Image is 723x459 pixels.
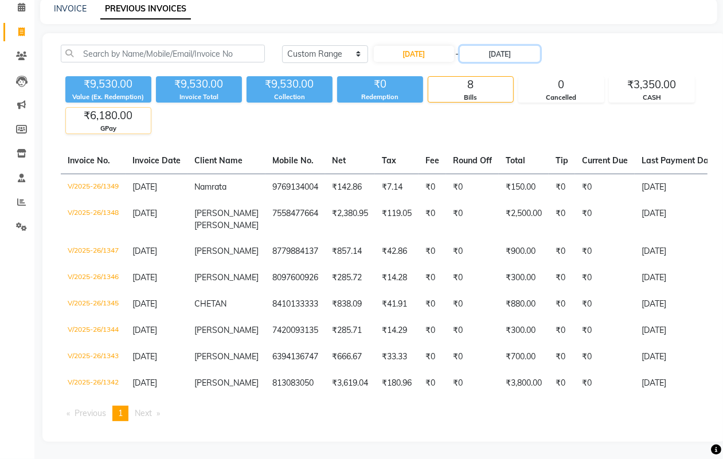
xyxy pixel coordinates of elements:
[446,344,499,370] td: ₹0
[575,238,635,265] td: ₹0
[194,325,259,335] span: [PERSON_NAME]
[642,155,716,166] span: Last Payment Date
[575,370,635,397] td: ₹0
[635,238,723,265] td: [DATE]
[194,299,226,309] span: CHETAN
[455,48,459,60] span: -
[446,174,499,201] td: ₹0
[419,238,446,265] td: ₹0
[61,238,126,265] td: V/2025-26/1347
[247,76,333,92] div: ₹9,530.00
[549,238,575,265] td: ₹0
[325,201,375,238] td: ₹2,380.95
[519,77,604,93] div: 0
[194,155,243,166] span: Client Name
[61,344,126,370] td: V/2025-26/1343
[375,201,419,238] td: ₹119.05
[575,317,635,344] td: ₹0
[446,370,499,397] td: ₹0
[61,370,126,397] td: V/2025-26/1342
[325,265,375,291] td: ₹285.72
[325,317,375,344] td: ₹285.71
[635,201,723,238] td: [DATE]
[382,155,396,166] span: Tax
[635,344,723,370] td: [DATE]
[132,182,157,192] span: [DATE]
[375,238,419,265] td: ₹42.86
[194,220,259,230] span: [PERSON_NAME]
[446,291,499,317] td: ₹0
[635,174,723,201] td: [DATE]
[635,291,723,317] td: [DATE]
[419,265,446,291] td: ₹0
[609,93,694,103] div: CASH
[194,351,259,362] span: [PERSON_NAME]
[265,370,325,397] td: 813083050
[499,265,549,291] td: ₹300.00
[325,344,375,370] td: ₹666.67
[265,265,325,291] td: 8097600926
[375,174,419,201] td: ₹7.14
[132,299,157,309] span: [DATE]
[582,155,628,166] span: Current Due
[247,92,333,102] div: Collection
[265,344,325,370] td: 6394136747
[499,344,549,370] td: ₹700.00
[66,108,151,124] div: ₹6,180.00
[325,291,375,317] td: ₹838.09
[446,265,499,291] td: ₹0
[635,317,723,344] td: [DATE]
[499,201,549,238] td: ₹2,500.00
[61,317,126,344] td: V/2025-26/1344
[61,291,126,317] td: V/2025-26/1345
[575,265,635,291] td: ₹0
[549,174,575,201] td: ₹0
[460,46,540,62] input: End Date
[156,76,242,92] div: ₹9,530.00
[132,246,157,256] span: [DATE]
[65,76,151,92] div: ₹9,530.00
[453,155,492,166] span: Round Off
[194,378,259,388] span: [PERSON_NAME]
[419,174,446,201] td: ₹0
[68,155,110,166] span: Invoice No.
[132,272,157,283] span: [DATE]
[132,378,157,388] span: [DATE]
[549,201,575,238] td: ₹0
[265,174,325,201] td: 9769134004
[506,155,525,166] span: Total
[332,155,346,166] span: Net
[132,325,157,335] span: [DATE]
[635,370,723,397] td: [DATE]
[419,317,446,344] td: ₹0
[609,77,694,93] div: ₹3,350.00
[61,265,126,291] td: V/2025-26/1346
[194,182,226,192] span: Namrata
[549,344,575,370] td: ₹0
[575,291,635,317] td: ₹0
[61,45,265,62] input: Search by Name/Mobile/Email/Invoice No
[65,92,151,102] div: Value (Ex. Redemption)
[75,408,106,418] span: Previous
[375,370,419,397] td: ₹180.96
[66,124,151,134] div: GPay
[194,208,259,218] span: [PERSON_NAME]
[374,46,454,62] input: Start Date
[419,344,446,370] td: ₹0
[265,201,325,238] td: 7558477664
[375,344,419,370] td: ₹33.33
[337,76,423,92] div: ₹0
[61,406,708,421] nav: Pagination
[272,155,314,166] span: Mobile No.
[549,291,575,317] td: ₹0
[132,351,157,362] span: [DATE]
[265,291,325,317] td: 8410133333
[428,77,513,93] div: 8
[61,201,126,238] td: V/2025-26/1348
[549,317,575,344] td: ₹0
[428,93,513,103] div: Bills
[118,408,123,418] span: 1
[325,238,375,265] td: ₹857.14
[135,408,152,418] span: Next
[132,208,157,218] span: [DATE]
